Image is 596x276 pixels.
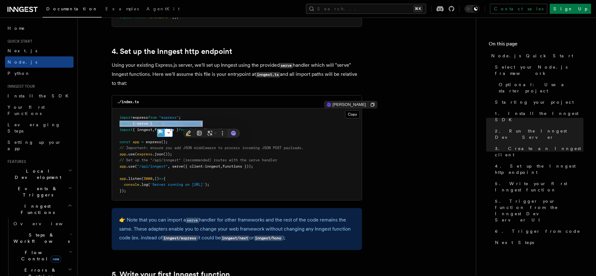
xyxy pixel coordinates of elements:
[120,164,126,169] span: app
[144,176,152,181] span: 3000
[495,228,580,234] span: 6. Trigger from code
[126,152,135,156] span: .use
[179,128,187,132] span: from
[120,115,133,120] span: import
[5,39,32,44] span: Quick start
[495,64,583,76] span: Select your Node.js framework
[133,115,148,120] span: express
[146,6,180,11] span: AgentKit
[495,198,583,223] span: 5. Trigger your function from the Inngest Dev Server UI
[124,182,139,187] span: console
[495,110,583,123] span: 1. Install the Inngest SDK
[152,121,161,126] span: from
[489,50,583,61] a: Node.js Quick Start
[179,115,181,120] span: ;
[105,6,139,11] span: Examples
[163,176,166,181] span: {
[495,145,583,158] span: 3. Create an Inngest client
[205,182,209,187] span: );
[11,229,74,247] button: Steps & Workflows
[492,108,583,125] a: 1. Install the Inngest SDK
[220,164,222,169] span: ,
[201,121,203,126] span: ;
[120,152,126,156] span: app
[5,119,74,137] a: Leveraging Steps
[5,168,68,180] span: Local Development
[11,232,70,244] span: Steps & Workflows
[133,121,152,126] span: { serve }
[137,164,168,169] span: "/api/inngest"
[159,176,163,181] span: =>
[495,239,534,246] span: Next Steps
[8,105,45,116] span: Your first Functions
[126,176,141,181] span: .listen
[5,185,68,198] span: Events & Triggers
[492,237,583,248] a: Next Steps
[495,99,574,105] span: Starting your project
[152,176,155,181] span: ,
[5,102,74,119] a: Your first Functions
[135,164,137,169] span: (
[5,68,74,79] a: Python
[5,137,74,154] a: Setting up your app
[496,79,583,96] a: Optional: Use a starter project
[159,115,179,120] span: "express"
[120,176,126,181] span: app
[139,182,148,187] span: .log
[280,63,293,68] code: serve
[205,164,220,169] span: inngest
[102,2,143,17] a: Examples
[222,164,253,169] span: functions }));
[491,53,573,59] span: Node.js Quick Start
[5,90,74,102] a: Install the SDK
[126,164,135,169] span: .use
[186,217,199,223] a: serve
[46,6,98,11] span: Documentation
[120,189,126,193] span: });
[120,146,303,150] span: // Important: ensure you add JSON middleware to process incoming JSON POST payloads.
[8,93,72,98] span: Install the SDK
[120,121,133,126] span: import
[161,140,168,144] span: ();
[120,128,133,132] span: import
[8,60,37,65] span: Node.js
[5,200,74,218] button: Inngest Functions
[492,61,583,79] a: Select your Node.js framework
[133,128,152,132] span: { inngest
[162,236,197,241] code: inngest/express
[11,218,74,229] a: Overview
[163,121,201,126] span: "inngest/express"
[495,128,583,140] span: 2. Run the Inngest Dev Server
[150,182,205,187] span: 'Server running on [URL]'
[137,152,152,156] span: express
[8,25,25,31] span: Home
[172,164,183,169] span: serve
[490,4,547,14] a: Contact sales
[163,152,172,156] span: ());
[11,247,74,264] button: Flow Controlnew
[495,163,583,175] span: 4. Set up the Inngest http endpoint
[155,128,179,132] span: functions }
[8,122,60,133] span: Leveraging Steps
[345,110,360,118] button: Copy
[152,128,155,132] span: ,
[120,158,277,162] span: // Set up the "/api/inngest" (recommended) routes with the serve handler
[492,160,583,178] a: 4. Set up the Inngest http endpoint
[492,226,583,237] a: 6. Trigger from code
[5,159,26,164] span: Features
[465,5,480,13] button: Toggle dark mode
[141,140,144,144] span: =
[11,249,69,262] span: Flow Control
[112,61,362,88] p: Using your existing Express.js server, we'll set up Inngest using the provided handler which will...
[168,164,170,169] span: ,
[5,23,74,34] a: Home
[414,6,422,12] kbd: ⌘K
[5,203,68,216] span: Inngest Functions
[51,256,61,263] span: new
[550,4,591,14] a: Sign Up
[5,56,74,68] a: Node.js
[143,2,183,17] a: AgentKit
[492,178,583,195] a: 5. Write your first Inngest function
[492,143,583,160] a: 3. Create an Inngest client
[489,40,583,50] h4: On this page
